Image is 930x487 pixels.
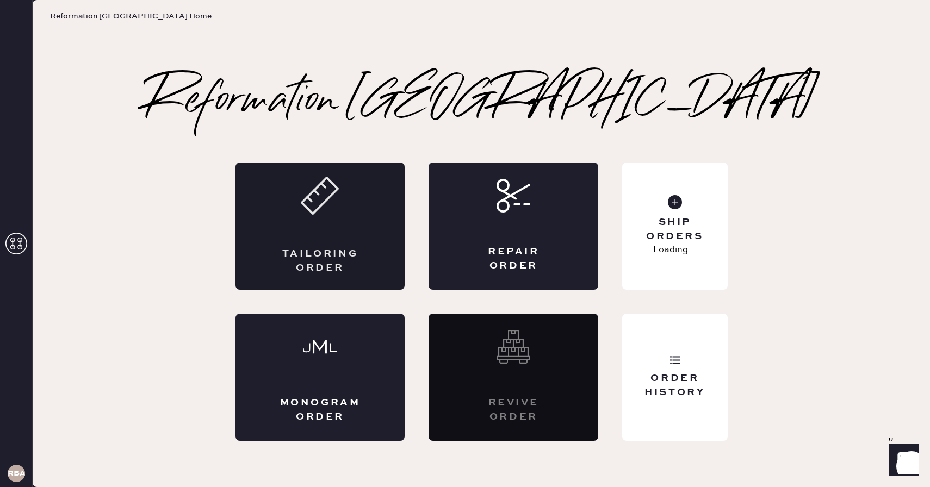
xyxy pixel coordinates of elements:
div: Monogram Order [279,396,362,423]
iframe: Front Chat [878,438,925,485]
span: Reformation [GEOGRAPHIC_DATA] Home [50,11,212,22]
p: Loading... [653,243,696,257]
h2: Reformation [GEOGRAPHIC_DATA] [145,80,818,123]
div: Revive order [472,396,555,423]
div: Interested? Contact us at care@hemster.co [429,314,598,441]
h3: RBA [8,470,25,477]
div: Ship Orders [631,216,718,243]
div: Tailoring Order [279,247,362,274]
div: Order History [631,372,718,399]
div: Repair Order [472,245,555,272]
